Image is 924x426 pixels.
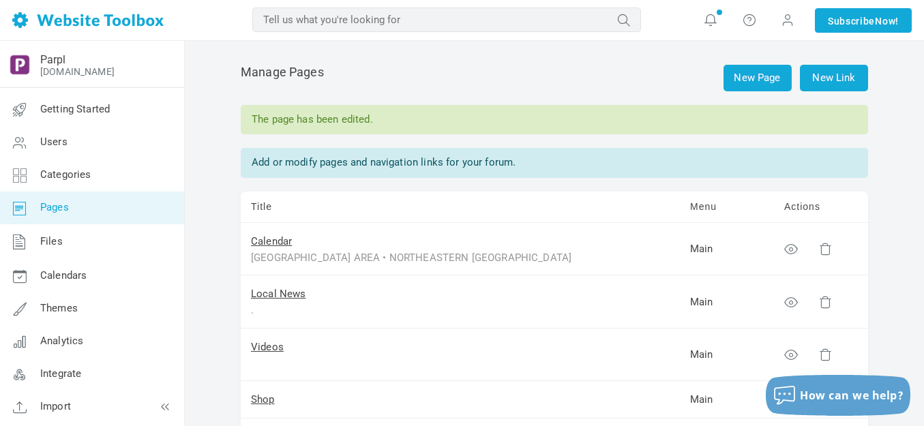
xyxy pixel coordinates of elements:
[40,335,83,347] span: Analytics
[40,400,71,412] span: Import
[766,375,910,416] button: How can we help?
[252,7,641,32] input: Tell us what you're looking for
[40,136,68,148] span: Users
[680,192,774,223] td: Menu
[40,367,81,380] span: Integrate
[40,269,87,282] span: Calendars
[680,329,774,382] td: Main
[40,302,78,314] span: Themes
[241,192,680,223] td: Title
[40,66,115,77] a: [DOMAIN_NAME]
[800,388,904,403] span: How can we help?
[40,53,65,66] a: Parpl
[774,192,868,223] td: Actions
[40,103,110,115] span: Getting Started
[40,168,91,181] span: Categories
[241,105,868,134] div: The page has been edited.
[875,14,899,29] span: Now!
[251,302,592,318] div: .
[815,8,912,33] a: SubscribeNow!
[9,54,31,76] img: output-onlinepngtools%20-%202025-05-26T183955.010.png
[40,235,63,247] span: Files
[680,275,774,329] td: Main
[241,65,868,91] h2: Manage Pages
[251,235,292,247] a: Calendar
[680,223,774,276] td: Main
[251,393,275,406] a: Shop
[251,249,592,265] div: [GEOGRAPHIC_DATA] AREA • NORTHEASTERN [GEOGRAPHIC_DATA][US_STATE] • [GEOGRAPHIC_DATA] AREA • UPPE...
[800,65,868,91] a: New Link
[724,65,792,91] a: New Page
[241,148,868,177] div: Add or modify pages and navigation links for your forum.
[251,341,284,353] a: Videos
[251,288,306,300] a: Local News
[40,201,69,213] span: Pages
[680,381,774,419] td: Main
